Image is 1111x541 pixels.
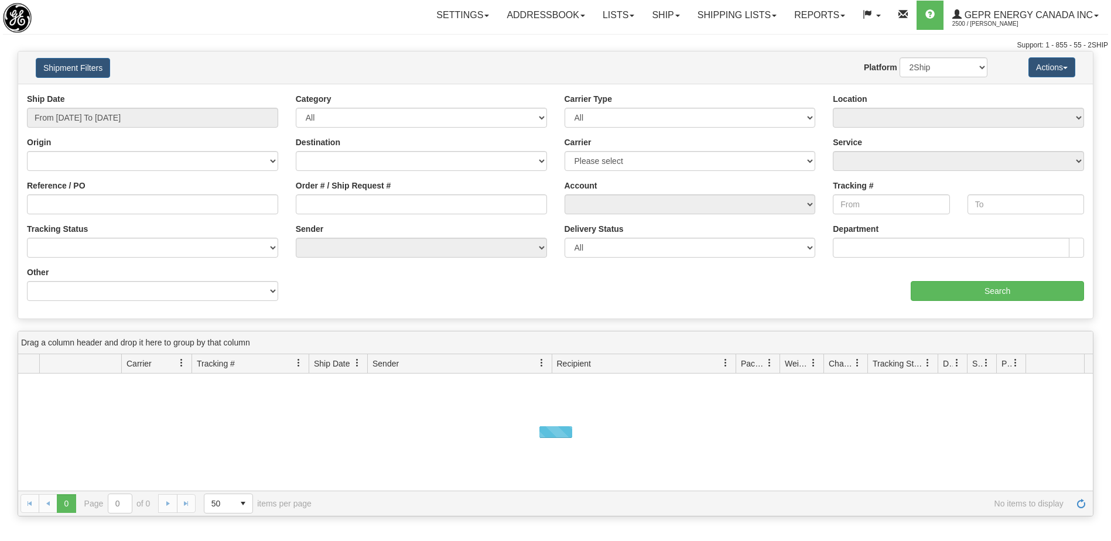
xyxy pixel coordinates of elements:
[833,180,873,191] label: Tracking #
[785,358,809,369] span: Weight
[296,93,331,105] label: Category
[1084,211,1110,330] iframe: chat widget
[347,353,367,373] a: Ship Date filter column settings
[296,223,323,235] label: Sender
[689,1,785,30] a: Shipping lists
[952,18,1040,30] span: 2500 / [PERSON_NAME]
[1001,358,1011,369] span: Pickup Status
[944,1,1107,30] a: GEPR Energy Canada Inc 2500 / [PERSON_NAME]
[296,180,391,191] label: Order # / Ship Request #
[760,353,780,373] a: Packages filter column settings
[27,180,86,191] label: Reference / PO
[289,353,309,373] a: Tracking # filter column settings
[833,194,949,214] input: From
[498,1,594,30] a: Addressbook
[972,358,982,369] span: Shipment Issues
[314,358,350,369] span: Ship Date
[127,358,152,369] span: Carrier
[3,40,1108,50] div: Support: 1 - 855 - 55 - 2SHIP
[847,353,867,373] a: Charge filter column settings
[27,93,65,105] label: Ship Date
[532,353,552,373] a: Sender filter column settings
[804,353,823,373] a: Weight filter column settings
[829,358,853,369] span: Charge
[3,3,32,33] img: logo2500.jpg
[296,136,340,148] label: Destination
[833,223,878,235] label: Department
[172,353,192,373] a: Carrier filter column settings
[943,358,953,369] span: Delivery Status
[873,358,924,369] span: Tracking Status
[833,136,862,148] label: Service
[962,10,1093,20] span: GEPR Energy Canada Inc
[968,194,1084,214] input: To
[27,223,88,235] label: Tracking Status
[57,494,76,513] span: Page 0
[833,93,867,105] label: Location
[197,358,235,369] span: Tracking #
[557,358,591,369] span: Recipient
[211,498,227,509] span: 50
[594,1,643,30] a: Lists
[643,1,688,30] a: Ship
[918,353,938,373] a: Tracking Status filter column settings
[565,223,624,235] label: Delivery Status
[565,93,612,105] label: Carrier Type
[27,136,51,148] label: Origin
[328,499,1064,508] span: No items to display
[27,266,49,278] label: Other
[565,136,592,148] label: Carrier
[785,1,854,30] a: Reports
[204,494,253,513] span: Page sizes drop down
[976,353,996,373] a: Shipment Issues filter column settings
[1028,57,1075,77] button: Actions
[84,494,151,513] span: Page of 0
[716,353,736,373] a: Recipient filter column settings
[947,353,967,373] a: Delivery Status filter column settings
[741,358,765,369] span: Packages
[204,494,312,513] span: items per page
[1006,353,1025,373] a: Pickup Status filter column settings
[18,331,1093,354] div: grid grouping header
[428,1,498,30] a: Settings
[864,61,897,73] label: Platform
[372,358,399,369] span: Sender
[1072,494,1091,513] a: Refresh
[565,180,597,191] label: Account
[36,58,110,78] button: Shipment Filters
[911,281,1084,301] input: Search
[234,494,252,513] span: select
